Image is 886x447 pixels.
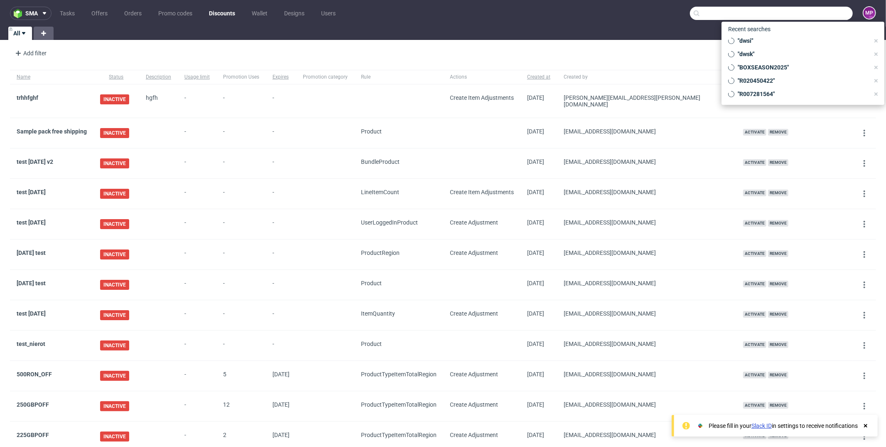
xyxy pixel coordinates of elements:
a: 250GBPOFF [17,401,49,408]
span: - [184,94,210,108]
span: Created at [527,74,550,81]
span: Create Adjustment [450,371,498,378]
span: - [223,94,259,108]
span: - [272,249,290,259]
span: INACTIVE [100,249,129,259]
span: Remove [768,159,788,166]
span: - [223,128,259,138]
figcaption: MP [864,7,875,19]
span: [DATE] [527,310,544,317]
span: Activate [743,159,766,166]
span: - [272,310,290,320]
span: - [184,280,210,290]
span: - [272,341,290,351]
div: [EMAIL_ADDRESS][DOMAIN_NAME] [564,341,730,347]
span: - [184,128,210,138]
span: Remove [768,220,788,227]
div: [EMAIL_ADDRESS][DOMAIN_NAME] [564,432,730,438]
span: Create Adjustment [450,401,498,408]
span: - [184,401,210,411]
span: Remove [768,190,788,196]
span: Remove [768,372,788,378]
span: Description [146,74,171,81]
span: Product Region [361,249,400,256]
span: Create Adjustment [450,219,498,226]
span: - [223,158,259,168]
a: Orders [119,7,147,20]
a: test [DATE] [17,219,46,226]
span: INACTIVE [100,189,129,199]
span: [DATE] [527,158,544,165]
span: [DATE] [527,128,544,135]
span: Remove [768,129,788,136]
span: Activate [743,220,766,227]
span: ProductType ItemTotal Region [361,371,437,378]
img: Slack [696,422,704,430]
a: [DATE] test [17,249,46,256]
span: ProductType ItemTotal Region [361,432,437,438]
div: Add filter [12,47,48,60]
span: "dwsk" [734,50,869,58]
span: Recent searches [725,22,774,36]
span: Create Item Adjustments [450,189,514,195]
span: - [184,341,210,351]
span: Remove [768,311,788,318]
span: INACTIVE [100,432,129,442]
a: Promo codes [153,7,197,20]
span: Activate [743,372,766,378]
span: INACTIVE [100,371,129,381]
a: trhhfghf [17,94,38,101]
span: "dwsi" [734,37,869,45]
a: test [DATE] v2 [17,158,53,165]
span: [DATE] [527,432,544,438]
span: - [184,249,210,259]
span: - [184,219,210,229]
span: Expires [272,74,290,81]
span: [DATE] [527,371,544,378]
span: - [272,280,290,290]
span: Product [361,128,382,135]
a: test [DATE] [17,189,46,195]
span: - [223,280,259,290]
span: - [272,219,290,229]
span: "R007281564" [734,90,869,98]
span: [DATE] [527,280,544,286]
span: 12 [223,401,230,408]
span: Activate [743,402,766,409]
span: Product [361,341,382,347]
a: test_nierot [17,341,45,347]
div: Please fill in your in settings to receive notifications [709,422,858,430]
button: sma [10,7,52,20]
span: INACTIVE [100,310,129,320]
span: "BOXSEASON2025" [734,63,869,72]
span: [DATE] [527,94,544,101]
span: INACTIVE [100,94,129,104]
span: Actions [450,74,514,81]
span: Promotion Uses [223,74,259,81]
span: Product [361,280,382,286]
span: - [272,189,290,199]
span: 2 [223,432,226,438]
span: Created by [564,74,730,81]
span: - [184,158,210,168]
span: - [223,189,259,199]
div: [EMAIL_ADDRESS][DOMAIN_NAME] [564,189,730,195]
span: INACTIVE [100,158,129,168]
span: Bundle Product [361,158,400,165]
a: Users [316,7,341,20]
span: ProductType ItemTotal Region [361,401,437,408]
span: - [223,219,259,229]
span: - [184,189,210,199]
span: INACTIVE [100,128,129,138]
a: 500RON_OFF [17,371,52,378]
a: 225GBPOFF [17,432,49,438]
span: Usage limit [184,74,210,81]
span: - [184,310,210,320]
span: UserLoggedIn Product [361,219,418,226]
div: [PERSON_NAME][EMAIL_ADDRESS][PERSON_NAME][DOMAIN_NAME] [564,94,730,108]
a: Sample pack free shipping [17,128,87,135]
span: - [272,158,290,168]
span: [DATE] [272,401,290,408]
span: Activate [743,129,766,136]
a: Slack ID [751,422,772,429]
